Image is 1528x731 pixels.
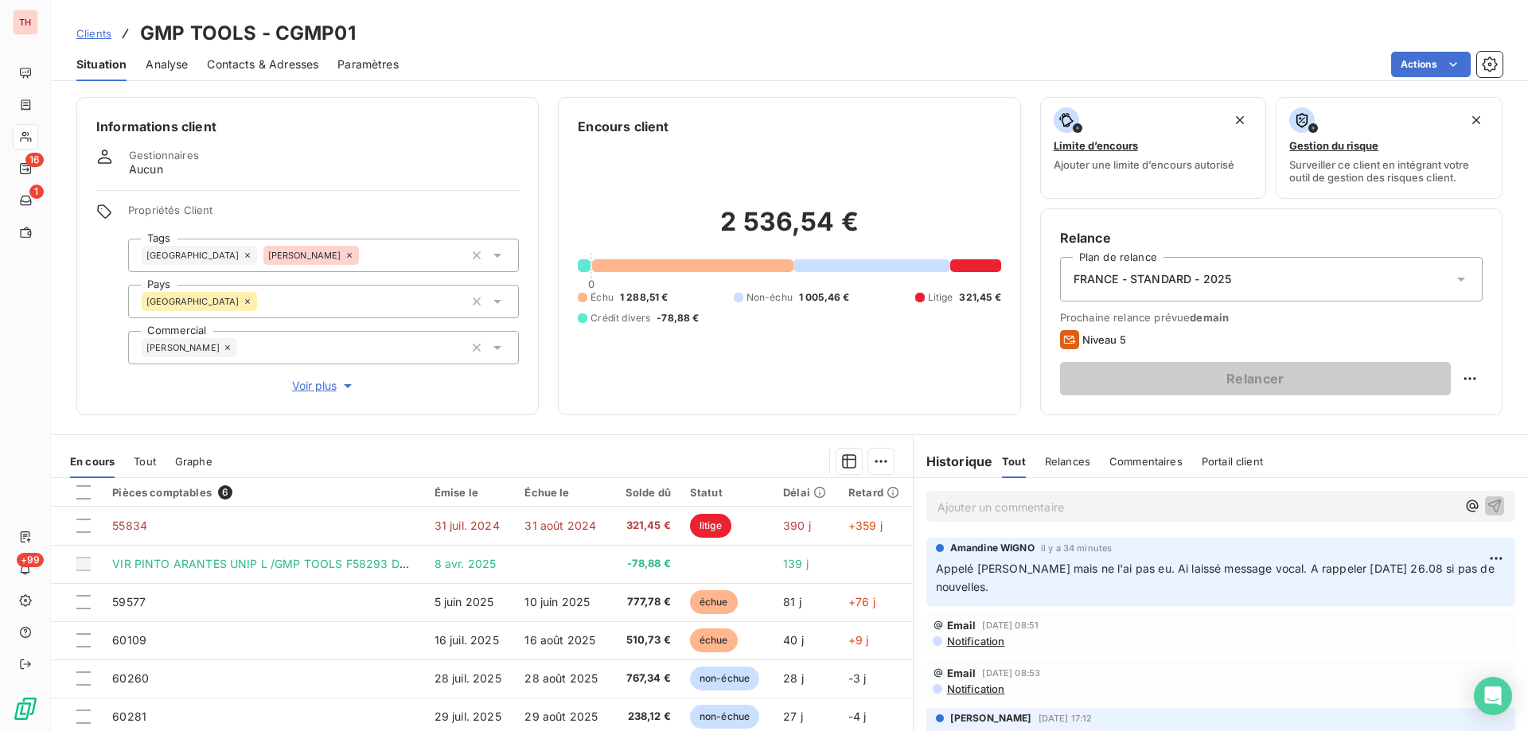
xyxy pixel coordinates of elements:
span: 59577 [112,595,146,609]
h6: Informations client [96,117,519,136]
a: 16 [13,156,37,181]
span: litige [690,514,731,538]
span: 5 juin 2025 [435,595,494,609]
div: Délai [783,486,829,499]
span: -78,88 € [657,311,699,325]
span: [GEOGRAPHIC_DATA] [146,251,240,260]
span: Surveiller ce client en intégrant votre outil de gestion des risques client. [1289,158,1489,184]
span: [GEOGRAPHIC_DATA] [146,297,240,306]
span: Commentaires [1109,455,1183,468]
span: Contacts & Adresses [207,56,318,72]
div: Pièces comptables [112,485,415,500]
span: 28 j [783,671,804,685]
div: Émise le [435,486,506,499]
span: non-échue [690,667,759,690]
span: Voir plus [292,378,356,394]
img: Logo LeanPay [13,696,38,721]
h2: 2 536,54 € [578,206,1000,254]
button: Relancer [1060,362,1451,395]
span: 60109 [112,633,146,647]
span: 40 j [783,633,804,647]
span: 16 juil. 2025 [435,633,499,647]
span: FRANCE - STANDARD - 2025 [1074,271,1232,287]
div: TH [13,10,38,35]
span: 81 j [783,595,801,609]
div: Statut [690,486,764,499]
input: Ajouter une valeur [257,294,270,309]
span: Relances [1045,455,1090,468]
span: Amandine WIGNO [950,541,1035,555]
span: échue [690,628,738,652]
span: +359 j [848,519,883,532]
span: VIR PINTO ARANTES UNIP L /GMP TOOLS F58293 DEJA REGLE [112,557,458,570]
span: +9 j [848,633,869,647]
span: 1 288,51 € [620,290,668,305]
div: Échue le [524,486,602,499]
span: Analyse [146,56,188,72]
span: 29 août 2025 [524,710,598,723]
h6: Encours client [578,117,668,136]
span: 510,73 € [622,632,671,648]
span: 60281 [112,710,146,723]
span: -4 j [848,710,867,723]
span: 29 juil. 2025 [435,710,501,723]
span: 1 [29,185,44,199]
span: En cours [70,455,115,468]
span: Notification [945,682,1005,695]
span: 27 j [783,710,803,723]
span: Prochaine relance prévue [1060,311,1483,324]
span: 28 août 2025 [524,671,598,685]
span: [DATE] 17:12 [1039,714,1093,723]
span: 10 juin 2025 [524,595,590,609]
span: [PERSON_NAME] [146,343,220,352]
span: 55834 [112,519,147,532]
span: Aucun [129,161,163,177]
span: Limite d’encours [1054,139,1138,152]
span: Échu [591,290,614,305]
span: Gestionnaires [129,149,199,161]
h6: Relance [1060,228,1483,247]
span: Niveau 5 [1082,333,1126,346]
span: demain [1190,311,1229,324]
button: Gestion du risqueSurveiller ce client en intégrant votre outil de gestion des risques client. [1276,97,1503,199]
span: 16 [25,153,44,167]
span: Appelé [PERSON_NAME] mais ne l'ai pas eu. Ai laissé message vocal. A rappeler [DATE] 26.08 si pas... [936,562,1498,593]
span: 6 [218,485,232,500]
h3: GMP TOOLS - CGMP01 [140,19,356,48]
span: -3 j [848,671,867,685]
span: 390 j [783,519,811,532]
div: Solde dû [622,486,671,499]
button: Actions [1391,52,1471,77]
button: Voir plus [128,377,519,395]
span: 0 [588,278,594,290]
input: Ajouter une valeur [359,248,372,262]
input: Ajouter une valeur [237,340,250,355]
span: Email [947,667,976,679]
span: Ajouter une limite d’encours autorisé [1054,158,1234,171]
span: Situation [76,56,127,72]
span: Tout [1002,455,1026,468]
span: Clients [76,27,111,40]
span: 321,45 € [959,290,1000,305]
span: 60260 [112,671,149,685]
span: Graphe [175,455,212,468]
span: Tout [134,455,156,468]
span: [DATE] 08:53 [982,668,1040,678]
span: Non-échu [746,290,793,305]
span: +76 j [848,595,875,609]
span: Gestion du risque [1289,139,1378,152]
a: 1 [13,188,37,213]
span: [PERSON_NAME] [950,711,1032,725]
span: 16 août 2025 [524,633,595,647]
span: -78,88 € [622,556,671,572]
a: Clients [76,25,111,41]
button: Limite d’encoursAjouter une limite d’encours autorisé [1040,97,1267,199]
span: 1 005,46 € [799,290,850,305]
div: Retard [848,486,903,499]
div: Open Intercom Messenger [1474,677,1512,715]
span: 31 août 2024 [524,519,596,532]
span: 777,78 € [622,594,671,610]
span: Notification [945,635,1005,647]
span: 28 juil. 2025 [435,671,501,685]
span: +99 [17,553,44,567]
